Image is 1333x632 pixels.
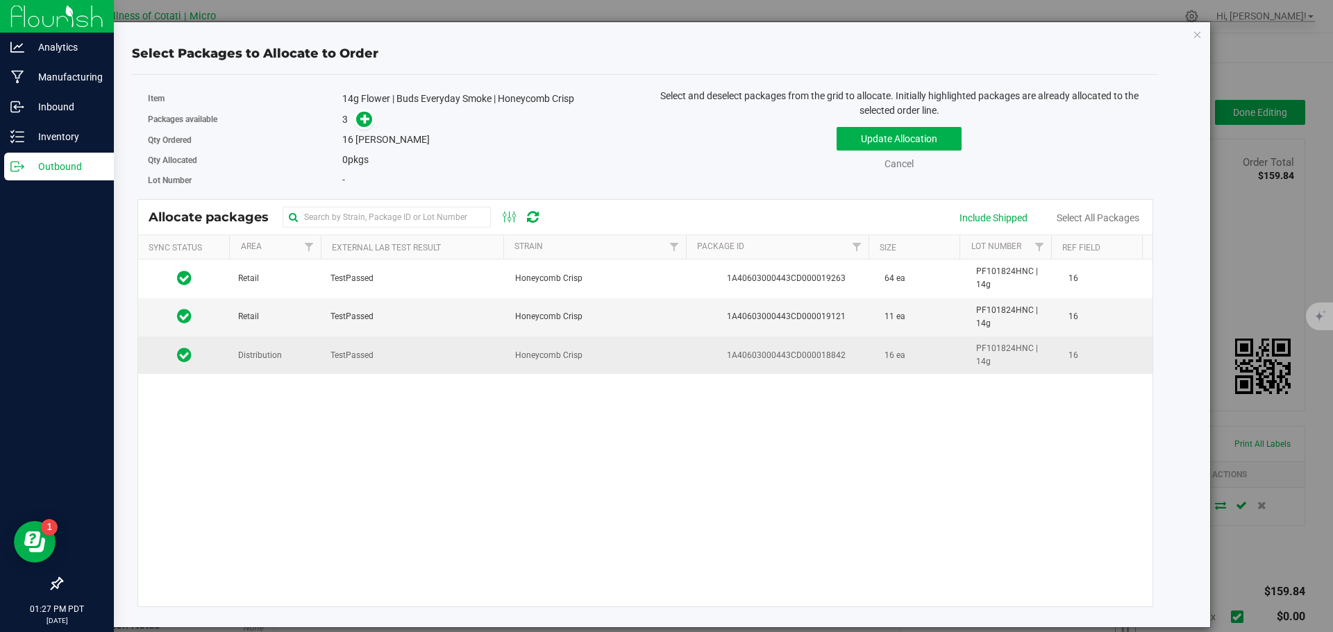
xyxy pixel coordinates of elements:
[342,174,345,185] span: -
[148,154,343,166] label: Qty Allocated
[976,304,1052,330] span: PF101824HNC | 14g
[283,207,491,228] input: Search by Strain, Package ID or Lot Number
[700,272,868,285] span: 1A40603000443CD000019263
[24,39,108,55] p: Analytics
[342,134,353,145] span: 16
[885,272,905,285] span: 64 ea
[1068,310,1078,323] span: 16
[41,519,58,536] iframe: Resource center unread badge
[177,307,192,326] span: In Sync
[976,342,1052,368] span: PF101824HNC | 14g
[885,349,905,362] span: 16 ea
[10,130,24,144] inline-svg: Inventory
[177,268,192,288] span: In Sync
[976,265,1052,291] span: PF101824HNC | 14g
[846,235,869,259] a: Filter
[700,310,868,323] span: 1A40603000443CD000019121
[515,349,582,362] span: Honeycomb Crisp
[330,272,374,285] span: TestPassed
[24,128,108,145] p: Inventory
[14,521,56,563] iframe: Resource center
[6,603,108,615] p: 01:27 PM PDT
[10,70,24,84] inline-svg: Manufacturing
[663,235,686,259] a: Filter
[24,99,108,115] p: Inbound
[330,310,374,323] span: TestPassed
[1068,349,1078,362] span: 16
[24,69,108,85] p: Manufacturing
[1062,243,1100,253] a: Ref Field
[660,90,1139,116] span: Select and deselect packages from the grid to allocate. Initially highlighted packages are alread...
[697,241,744,251] a: Package Id
[297,235,320,259] a: Filter
[132,44,1158,63] div: Select Packages to Allocate to Order
[149,210,283,225] span: Allocate packages
[355,134,430,145] span: [PERSON_NAME]
[330,349,374,362] span: TestPassed
[885,158,914,169] a: Cancel
[1057,212,1139,223] a: Select All Packages
[238,272,259,285] span: Retail
[177,345,192,365] span: In Sync
[1028,235,1051,259] a: Filter
[241,241,262,251] a: Area
[342,114,348,125] span: 3
[10,100,24,114] inline-svg: Inbound
[6,615,108,626] p: [DATE]
[880,243,896,253] a: Size
[515,310,582,323] span: Honeycomb Crisp
[515,272,582,285] span: Honeycomb Crisp
[342,154,348,165] span: 0
[514,241,543,251] a: Strain
[1068,272,1078,285] span: 16
[971,241,1021,251] a: Lot Number
[10,160,24,173] inline-svg: Outbound
[885,310,905,323] span: 11 ea
[238,349,282,362] span: Distribution
[148,174,343,187] label: Lot Number
[238,310,259,323] span: Retail
[148,134,343,146] label: Qty Ordered
[149,243,202,253] a: Sync Status
[332,243,441,253] a: External Lab Test Result
[10,40,24,54] inline-svg: Analytics
[342,92,635,106] div: 14g Flower | Buds Everyday Smoke | Honeycomb Crisp
[959,211,1028,225] div: Include Shipped
[24,158,108,175] p: Outbound
[837,127,962,151] button: Update Allocation
[700,349,868,362] span: 1A40603000443CD000018842
[148,92,343,105] label: Item
[148,113,343,126] label: Packages available
[342,154,369,165] span: pkgs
